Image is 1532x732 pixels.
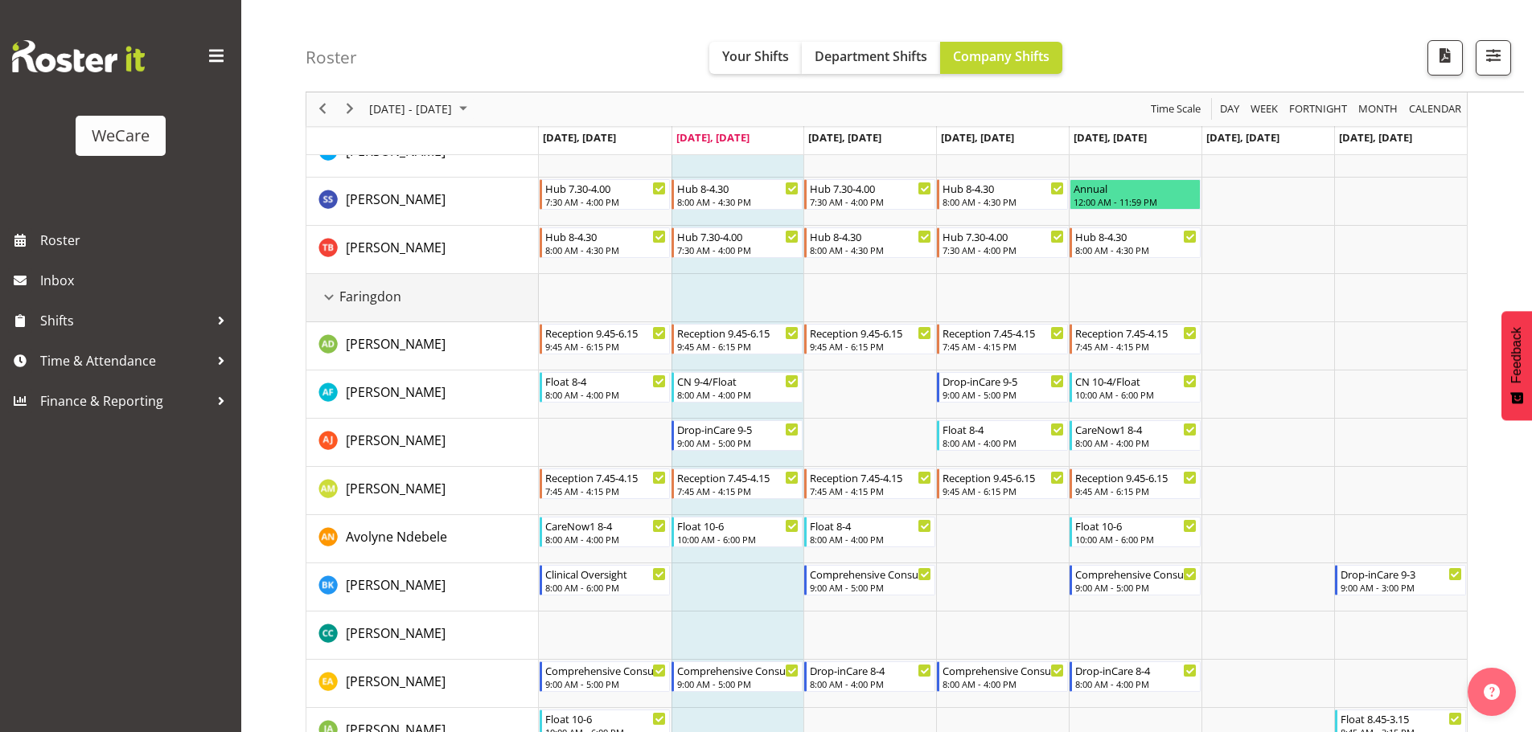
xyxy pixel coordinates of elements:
[306,226,539,274] td: Tyla Boyd resource
[677,388,799,401] div: 8:00 AM - 4:00 PM
[1509,327,1524,383] span: Feedback
[306,515,539,563] td: Avolyne Ndebele resource
[804,324,935,354] div: Aleea Devenport"s event - Reception 9.45-6.15 Begin From Wednesday, October 8, 2025 at 9:45:00 AM...
[545,677,667,690] div: 9:00 AM - 5:00 PM
[12,40,145,72] img: Rosterit website logo
[943,388,1064,401] div: 9:00 AM - 5:00 PM
[1070,517,1201,547] div: Avolyne Ndebele"s event - Float 10-6 Begin From Friday, October 10, 2025 at 10:00:00 AM GMT+13:00...
[346,238,446,257] a: [PERSON_NAME]
[1407,100,1464,120] button: Month
[804,179,935,210] div: Savita Savita"s event - Hub 7.30-4.00 Begin From Wednesday, October 8, 2025 at 7:30:00 AM GMT+13:...
[543,130,616,145] span: [DATE], [DATE]
[363,92,477,126] div: October 06 - 12, 2025
[346,575,446,595] a: [PERSON_NAME]
[943,228,1064,244] div: Hub 7.30-4.00
[545,388,667,401] div: 8:00 AM - 4:00 PM
[1070,372,1201,403] div: Alex Ferguson"s event - CN 10-4/Float Begin From Friday, October 10, 2025 at 10:00:00 AM GMT+13:0...
[810,325,931,341] div: Reception 9.45-6.15
[677,195,799,208] div: 8:00 AM - 4:30 PM
[677,325,799,341] div: Reception 9.45-6.15
[943,662,1064,678] div: Comprehensive Consult 8-4
[677,228,799,244] div: Hub 7.30-4.00
[676,130,750,145] span: [DATE], [DATE]
[346,190,446,208] span: [PERSON_NAME]
[810,485,931,497] div: 7:45 AM - 4:15 PM
[941,130,1014,145] span: [DATE], [DATE]
[677,677,799,690] div: 9:00 AM - 5:00 PM
[672,468,803,499] div: Antonia Mao"s event - Reception 7.45-4.15 Begin From Tuesday, October 7, 2025 at 7:45:00 AM GMT+1...
[540,565,671,595] div: Brian Ko"s event - Clinical Oversight Begin From Monday, October 6, 2025 at 8:00:00 AM GMT+13:00 ...
[545,485,667,497] div: 7:45 AM - 4:15 PM
[346,673,446,690] span: [PERSON_NAME]
[40,389,209,413] span: Finance & Reporting
[672,420,803,451] div: Amy Johannsen"s event - Drop-inCare 9-5 Begin From Tuesday, October 7, 2025 at 9:00:00 AM GMT+13:...
[1075,340,1197,353] div: 7:45 AM - 4:15 PM
[1075,485,1197,497] div: 9:45 AM - 6:15 PM
[1075,388,1197,401] div: 10:00 AM - 6:00 PM
[346,624,446,642] span: [PERSON_NAME]
[545,228,667,244] div: Hub 8-4.30
[346,528,447,546] span: Avolyne Ndebele
[545,533,667,546] div: 8:00 AM - 4:00 PM
[540,227,671,258] div: Tyla Boyd"s event - Hub 8-4.30 Begin From Monday, October 6, 2025 at 8:00:00 AM GMT+13:00 Ends At...
[943,436,1064,449] div: 8:00 AM - 4:00 PM
[40,309,209,333] span: Shifts
[677,180,799,196] div: Hub 8-4.30
[92,124,150,148] div: WeCare
[1070,179,1201,210] div: Savita Savita"s event - Annual Begin From Friday, October 10, 2025 at 12:00:00 AM GMT+13:00 Ends ...
[1074,180,1197,196] div: Annual
[810,533,931,546] div: 8:00 AM - 4:00 PM
[545,180,667,196] div: Hub 7.30-4.00
[540,661,671,692] div: Ena Advincula"s event - Comprehensive Consult 9-5 Begin From Monday, October 6, 2025 at 9:00:00 A...
[937,372,1068,403] div: Alex Ferguson"s event - Drop-inCare 9-5 Begin From Thursday, October 9, 2025 at 9:00:00 AM GMT+13...
[1249,100,1279,120] span: Week
[810,180,931,196] div: Hub 7.30-4.00
[709,42,802,74] button: Your Shifts
[540,179,671,210] div: Savita Savita"s event - Hub 7.30-4.00 Begin From Monday, October 6, 2025 at 7:30:00 AM GMT+13:00 ...
[545,195,667,208] div: 7:30 AM - 4:00 PM
[810,340,931,353] div: 9:45 AM - 6:15 PM
[810,566,931,582] div: Comprehensive Consult 9-5
[545,325,667,341] div: Reception 9.45-6.15
[306,660,539,708] td: Ena Advincula resource
[346,431,446,449] span: [PERSON_NAME]
[1341,710,1462,726] div: Float 8.45-3.15
[1075,566,1197,582] div: Comprehensive Consult 9-5
[810,517,931,534] div: Float 8-4
[1075,662,1197,678] div: Drop-inCare 8-4
[336,92,363,126] div: next period
[346,382,446,402] a: [PERSON_NAME]
[1070,324,1201,354] div: Aleea Devenport"s event - Reception 7.45-4.15 Begin From Friday, October 10, 2025 at 7:45:00 AM G...
[1070,468,1201,499] div: Antonia Mao"s event - Reception 9.45-6.15 Begin From Friday, October 10, 2025 at 9:45:00 AM GMT+1...
[545,710,667,726] div: Float 10-6
[545,340,667,353] div: 9:45 AM - 6:15 PM
[937,324,1068,354] div: Aleea Devenport"s event - Reception 7.45-4.15 Begin From Thursday, October 9, 2025 at 7:45:00 AM ...
[937,420,1068,451] div: Amy Johannsen"s event - Float 8-4 Begin From Thursday, October 9, 2025 at 8:00:00 AM GMT+13:00 En...
[1427,40,1463,76] button: Download a PDF of the roster according to the set date range.
[540,372,671,403] div: Alex Ferguson"s event - Float 8-4 Begin From Monday, October 6, 2025 at 8:00:00 AM GMT+13:00 Ends...
[309,92,336,126] div: previous period
[677,533,799,546] div: 10:00 AM - 6:00 PM
[810,243,931,256] div: 8:00 AM - 4:30 PM
[545,243,667,256] div: 8:00 AM - 4:30 PM
[672,661,803,692] div: Ena Advincula"s event - Comprehensive Consult 9-5 Begin From Tuesday, October 7, 2025 at 9:00:00 ...
[804,468,935,499] div: Antonia Mao"s event - Reception 7.45-4.15 Begin From Wednesday, October 8, 2025 at 7:45:00 AM GMT...
[672,227,803,258] div: Tyla Boyd"s event - Hub 7.30-4.00 Begin From Tuesday, October 7, 2025 at 7:30:00 AM GMT+13:00 End...
[1356,100,1401,120] button: Timeline Month
[937,661,1068,692] div: Ena Advincula"s event - Comprehensive Consult 8-4 Begin From Thursday, October 9, 2025 at 8:00:00...
[1288,100,1349,120] span: Fortnight
[1407,100,1463,120] span: calendar
[808,130,881,145] span: [DATE], [DATE]
[346,479,446,498] a: [PERSON_NAME]
[810,581,931,594] div: 9:00 AM - 5:00 PM
[346,190,446,209] a: [PERSON_NAME]
[937,179,1068,210] div: Savita Savita"s event - Hub 8-4.30 Begin From Thursday, October 9, 2025 at 8:00:00 AM GMT+13:00 E...
[810,195,931,208] div: 7:30 AM - 4:00 PM
[1070,661,1201,692] div: Ena Advincula"s event - Drop-inCare 8-4 Begin From Friday, October 10, 2025 at 8:00:00 AM GMT+13:...
[677,373,799,389] div: CN 9-4/Float
[545,517,667,534] div: CareNow1 8-4
[1075,421,1197,437] div: CareNow1 8-4
[1206,130,1279,145] span: [DATE], [DATE]
[346,576,446,594] span: [PERSON_NAME]
[306,322,539,370] td: Aleea Devenport resource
